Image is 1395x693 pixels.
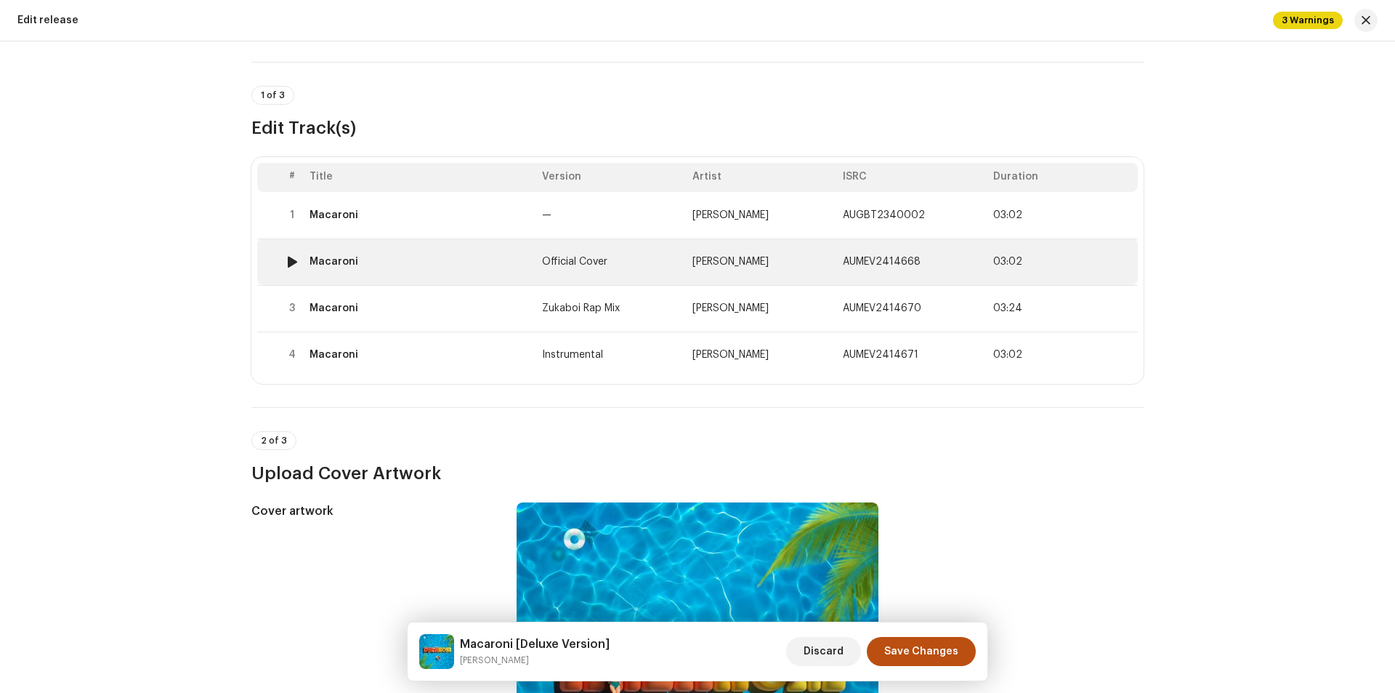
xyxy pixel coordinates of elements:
span: AUGBT2340002 [843,210,925,220]
span: 03:02 [993,209,1022,221]
span: Agnivesh [692,350,769,360]
th: Artist [687,163,837,192]
span: Agnivesh [692,303,769,313]
span: 03:24 [993,303,1022,314]
span: 03:02 [993,349,1022,361]
span: Agnivesh [692,210,769,220]
th: Title [304,163,536,192]
h5: Macaroni [Deluxe Version] [460,636,610,653]
h5: Cover artwork [251,502,493,520]
div: Macaroni [310,349,358,361]
span: AUMEV2414671 [843,350,918,360]
span: — [542,210,551,220]
th: ISRC [837,163,987,192]
th: Version [536,163,687,192]
div: Macaroni [310,303,358,314]
span: 1 of 3 [261,91,285,100]
span: 03:02 [993,256,1022,268]
span: Save Changes [884,637,958,666]
h3: Edit Track(s) [251,116,1144,140]
span: Discard [804,637,844,666]
span: Instrumental [542,350,603,360]
span: AUMEV2414670 [843,303,921,313]
small: Macaroni [Deluxe Version] [460,653,610,668]
span: AUMEV2414668 [843,257,921,267]
h3: Upload Cover Artwork [251,462,1144,485]
img: bd5cc4e0-cab3-40dd-ab1c-4e7a8b3457ea [419,634,454,669]
span: Zukaboi Rap Mix [542,303,620,313]
button: Discard [786,637,861,666]
div: Macaroni [310,209,358,221]
th: Duration [987,163,1138,192]
div: Macaroni [310,256,358,268]
span: Official Cover [542,257,607,267]
button: Save Changes [867,637,976,666]
th: # [280,163,304,192]
span: Agnivesh [692,257,769,267]
span: 2 of 3 [261,436,287,445]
